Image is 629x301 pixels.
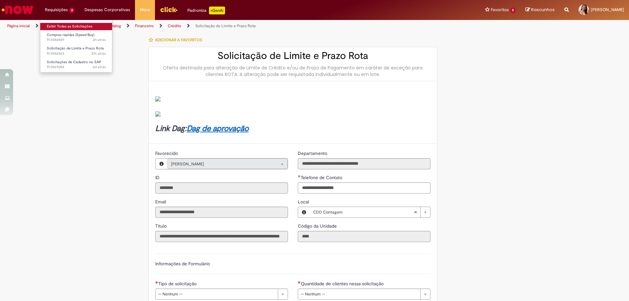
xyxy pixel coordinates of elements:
button: Local, Visualizar este registro CDD Contagem [298,207,310,217]
ul: Trilhas de página [5,20,414,32]
ul: Requisições [40,20,112,73]
span: Rascunhos [531,7,555,13]
abbr: Limpar campo Local [410,207,420,217]
label: Somente leitura - ID [155,174,161,181]
span: R13584889 [47,37,106,43]
input: Telefone de Contato [298,182,430,194]
button: Adicionar a Favoritos [148,33,206,47]
a: Aberto R13584889 : Compras rápidas (Speed Buy) [40,31,112,44]
label: Informações de Formulário [155,261,210,267]
input: Departamento [298,158,430,169]
span: 2h atrás [93,37,106,42]
span: Despesas Corporativas [85,7,130,13]
a: Página inicial [7,23,30,28]
time: 30/09/2025 15:41:35 [91,51,106,56]
span: Solicitações de Cadastro no SAP [47,60,101,65]
span: Compras rápidas (Speed Buy) [47,32,94,37]
span: Solicitação de Limite e Prazo Rota [47,46,104,51]
strong: Link Dag: [155,123,249,134]
span: Local [298,199,310,205]
a: Solicitação de Limite e Prazo Rota [195,23,256,28]
a: Dag de aprovação [187,123,249,134]
a: Financeiro [135,23,154,28]
span: Necessários [298,281,301,284]
div: Oferta destinada para alteração de Limite de Crédito e/ou de Prazo de Pagamento em caráter de exc... [155,65,430,78]
span: Somente leitura - Departamento [298,150,329,156]
span: Telefone de Contato [301,175,344,180]
a: Crédito [168,23,181,28]
a: Exibir Todas as Solicitações [40,23,112,30]
img: sys_attachment.do [155,111,161,117]
input: Código da Unidade [298,231,430,242]
span: Obrigatório Preenchido [298,175,301,178]
span: Necessários [155,281,158,284]
label: Somente leitura - Código da Unidade [298,223,338,229]
span: Favoritos [491,7,509,13]
a: CDD ContagemLimpar campo Local [310,207,430,217]
span: -- Nenhum -- [301,289,417,299]
span: More [140,7,150,13]
span: Somente leitura - Favorecido [155,150,179,156]
input: Título [155,231,288,242]
label: Somente leitura - Departamento [298,150,329,157]
span: CDD Contagem [313,207,414,217]
img: ServiceNow [1,3,34,16]
label: Somente leitura - Título [155,223,168,229]
a: Aberto R13569084 : Solicitações de Cadastro no SAP [40,59,112,71]
input: Email [155,207,288,218]
span: Requisições [45,7,68,13]
img: click_logo_yellow_360x200.png [160,5,178,14]
h2: Solicitação de Limite e Prazo Rota [155,50,430,61]
div: Padroniza [187,7,225,14]
span: Adicionar a Favoritos [155,37,202,43]
a: Rascunhos [525,7,555,13]
span: Quantidade de clientes nessa solicitação [301,281,385,287]
a: [PERSON_NAME]Limpar campo Favorecido [167,159,288,169]
span: Somente leitura - ID [155,175,161,180]
span: [PERSON_NAME] [171,159,271,169]
span: R13569084 [47,65,106,70]
span: 21h atrás [91,51,106,56]
p: +GenAi [209,7,225,14]
img: sys_attachment.do [155,96,161,102]
span: 6d atrás [93,65,106,69]
span: 8 [510,8,516,13]
label: Somente leitura - Email [155,198,167,205]
time: 01/10/2025 10:22:23 [93,37,106,42]
button: Favorecido, Visualizar este registro Taissa Giovanna Melquiades Soares [156,159,167,169]
time: 26/09/2025 08:14:12 [93,65,106,69]
span: [PERSON_NAME] [591,7,624,12]
input: ID [155,182,288,194]
span: R13582469 [47,51,106,56]
span: Tipo de solicitação [158,281,198,287]
a: Aberto R13582469 : Solicitação de Limite e Prazo Rota [40,45,112,57]
span: -- Nenhum -- [158,289,275,299]
span: 3 [69,8,75,13]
